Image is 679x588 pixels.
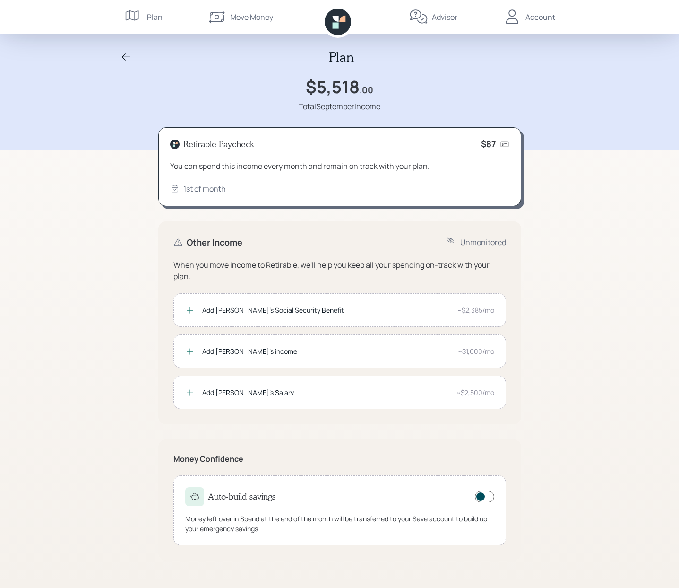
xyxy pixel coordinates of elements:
[457,305,494,315] div: ~$2,385/mo
[173,259,506,282] div: When you move income to Retirable, we'll help you keep all your spending on-track with your plan.
[187,237,242,248] h4: Other Income
[299,101,380,112] div: Total September Income
[208,491,275,502] h4: Auto-build savings
[183,139,254,149] h4: Retirable Paycheck
[202,346,450,356] div: Add [PERSON_NAME]'s income
[202,305,450,315] div: Add [PERSON_NAME]'s Social Security Benefit
[183,183,226,194] div: 1st of month
[460,237,506,248] div: Unmonitored
[306,77,360,97] h1: $5,518
[360,85,373,96] h4: .00
[456,387,494,397] div: ~$2,500/mo
[173,455,506,464] h5: Money Confidence
[432,11,457,23] div: Advisor
[170,160,509,172] div: You can spend this income every month and remain on track with your plan.
[458,346,494,356] div: ~$1,000/mo
[481,139,496,149] h4: $87
[525,11,555,23] div: Account
[202,387,449,397] div: Add [PERSON_NAME]'s Salary
[230,11,273,23] div: Move Money
[147,11,163,23] div: Plan
[185,514,494,534] div: Money left over in Spend at the end of the month will be transferred to your Save account to buil...
[329,49,354,65] h2: Plan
